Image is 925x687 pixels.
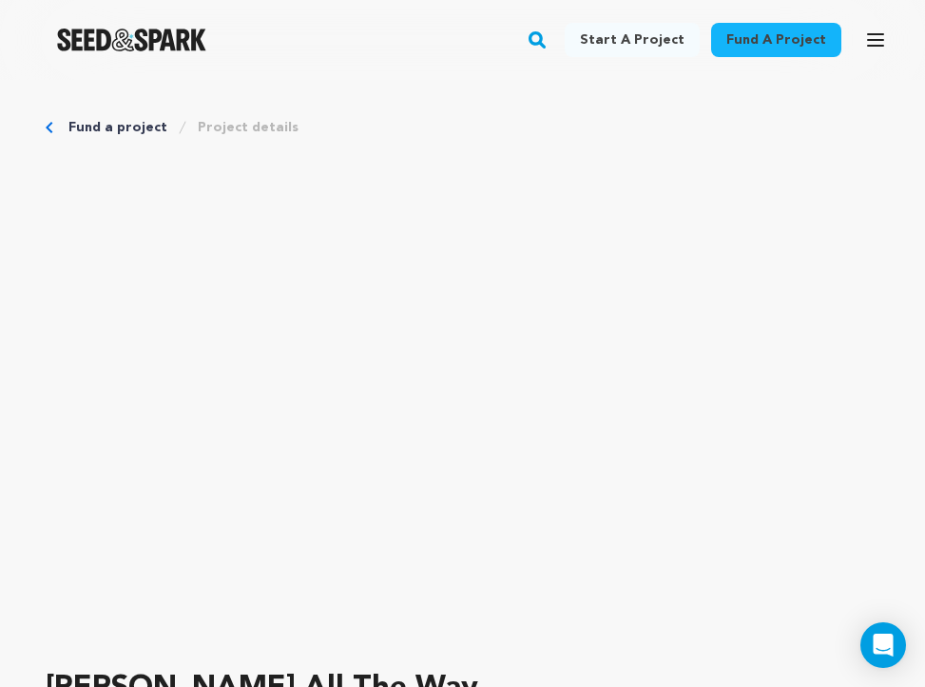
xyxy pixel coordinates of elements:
[198,118,299,137] a: Project details
[711,23,841,57] a: Fund a project
[57,29,206,51] a: Seed&Spark Homepage
[57,29,206,51] img: Seed&Spark Logo Dark Mode
[68,118,167,137] a: Fund a project
[860,622,906,668] div: Open Intercom Messenger
[565,23,700,57] a: Start a project
[46,118,879,137] div: Breadcrumb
